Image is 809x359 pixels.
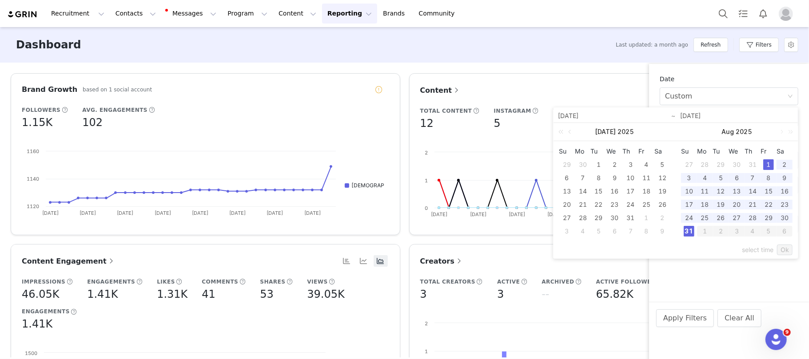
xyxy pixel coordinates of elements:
a: 2025 [617,123,635,141]
div: 23 [779,199,790,210]
button: Notifications [753,4,773,24]
div: 9 [779,173,790,183]
td: July 24, 2025 [622,198,638,211]
a: select time [742,241,773,258]
button: Content [273,4,322,24]
td: July 30, 2025 [729,158,745,171]
div: 20 [731,199,742,210]
th: Thu [622,145,638,158]
div: 3 [729,226,745,237]
span: Date [660,75,674,83]
button: Clear All [717,309,761,327]
td: July 22, 2025 [591,198,607,211]
div: 30 [779,213,790,223]
button: Reporting [322,4,377,24]
td: August 7, 2025 [622,225,638,238]
text: [DATE] [267,210,283,216]
td: August 27, 2025 [729,211,745,225]
div: 17 [625,186,636,197]
text: [DATE] [431,211,447,217]
div: 6 [562,173,572,183]
div: 5 [716,173,726,183]
td: August 22, 2025 [761,198,777,211]
text: [DATE] [547,211,564,217]
td: July 26, 2025 [654,198,670,211]
div: 29 [594,213,604,223]
td: August 1, 2025 [638,211,654,225]
div: 8 [594,173,604,183]
div: 21 [747,199,758,210]
td: July 10, 2025 [622,171,638,185]
h5: 41 [202,286,215,302]
th: Sat [654,145,670,158]
td: July 31, 2025 [745,158,761,171]
td: August 3, 2025 [681,171,697,185]
img: placeholder-profile.jpg [779,7,793,21]
button: Profile [773,7,802,21]
h5: Archived [542,278,574,286]
td: July 11, 2025 [638,171,654,185]
td: July 29, 2025 [713,158,729,171]
a: Brands [378,4,413,24]
td: August 30, 2025 [777,211,793,225]
div: 30 [609,213,620,223]
td: July 27, 2025 [559,211,575,225]
h5: Total Creators [420,278,476,286]
td: August 16, 2025 [777,185,793,198]
td: July 14, 2025 [575,185,591,198]
div: 3 [562,226,572,237]
td: September 1, 2025 [697,225,713,238]
td: July 30, 2025 [607,211,623,225]
h3: Dashboard [16,37,81,53]
div: 31 [747,159,758,170]
div: 26 [716,213,726,223]
h5: 3 [420,286,427,302]
div: 8 [641,226,652,237]
a: Content [420,85,461,96]
div: 16 [779,186,790,197]
div: 1 [641,213,652,223]
div: 24 [684,213,694,223]
div: 29 [716,159,726,170]
th: Fri [761,145,777,158]
th: Fri [638,145,654,158]
button: Contacts [110,4,161,24]
h5: 1.31K [157,286,187,302]
div: 12 [657,173,668,183]
h5: based on 1 social account [83,86,152,94]
td: July 23, 2025 [607,198,623,211]
td: July 9, 2025 [607,171,623,185]
div: 30 [578,159,588,170]
div: 27 [731,213,742,223]
td: August 8, 2025 [638,225,654,238]
td: August 17, 2025 [681,198,697,211]
a: grin logo [7,10,38,19]
div: 2 [609,159,620,170]
div: 11 [641,173,652,183]
div: 27 [684,159,694,170]
td: August 8, 2025 [761,171,777,185]
th: Mon [575,145,591,158]
div: 7 [747,173,758,183]
td: August 26, 2025 [713,211,729,225]
text: 1160 [27,148,39,154]
td: August 25, 2025 [697,211,713,225]
span: Mo [575,147,591,155]
h5: Active [497,278,520,286]
td: August 21, 2025 [745,198,761,211]
td: September 3, 2025 [729,225,745,238]
div: 25 [700,213,710,223]
h5: -- [542,286,549,302]
td: June 30, 2025 [575,158,591,171]
div: 1 [594,159,604,170]
div: 7 [578,173,588,183]
span: Th [622,147,638,155]
div: 1 [763,159,774,170]
text: 1 [425,178,428,184]
td: July 18, 2025 [638,185,654,198]
h5: Active Followers [596,278,660,286]
div: 31 [684,226,694,237]
text: [DEMOGRAPHIC_DATA] [351,182,412,189]
div: 19 [657,186,668,197]
div: 6 [731,173,742,183]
